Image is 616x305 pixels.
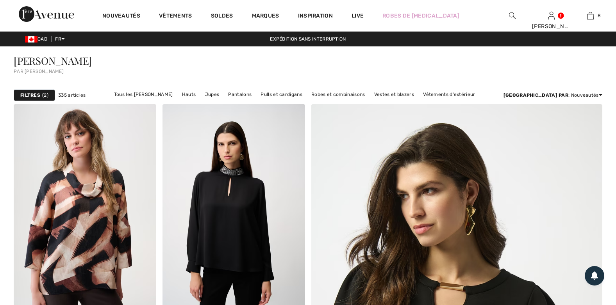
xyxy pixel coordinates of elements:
[55,36,65,42] span: FR
[571,11,609,20] a: 8
[14,69,602,74] div: par [PERSON_NAME]
[257,89,306,99] a: Pulls et cardigans
[14,54,92,67] span: [PERSON_NAME]
[370,89,418,99] a: Vestes et blazers
[548,12,555,19] a: Se connecter
[598,12,601,19] span: 8
[201,89,223,99] a: Jupes
[102,12,140,21] a: Nouveautés
[252,12,279,21] a: Marques
[159,12,192,21] a: Vêtements
[504,92,568,98] strong: [GEOGRAPHIC_DATA] par
[566,246,608,266] iframe: Ouvre un widget dans lequel vous pouvez trouver plus d’informations
[58,92,86,99] span: 335 articles
[509,11,516,20] img: recherche
[352,12,364,20] a: Live
[178,89,200,99] a: Hauts
[20,92,40,99] strong: Filtres
[307,89,369,99] a: Robes et combinaisons
[504,92,602,99] div: : Nouveautés
[19,6,74,22] img: 1ère Avenue
[25,36,37,43] img: Canadian Dollar
[110,89,177,99] a: Tous les [PERSON_NAME]
[211,12,233,21] a: Soldes
[382,12,459,20] a: Robes de [MEDICAL_DATA]
[224,89,255,99] a: Pantalons
[548,11,555,20] img: Mes infos
[419,89,479,99] a: Vêtements d'extérieur
[42,92,48,99] span: 2
[587,11,594,20] img: Mon panier
[25,36,50,42] span: CAD
[298,12,333,21] span: Inspiration
[532,22,570,30] div: [PERSON_NAME]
